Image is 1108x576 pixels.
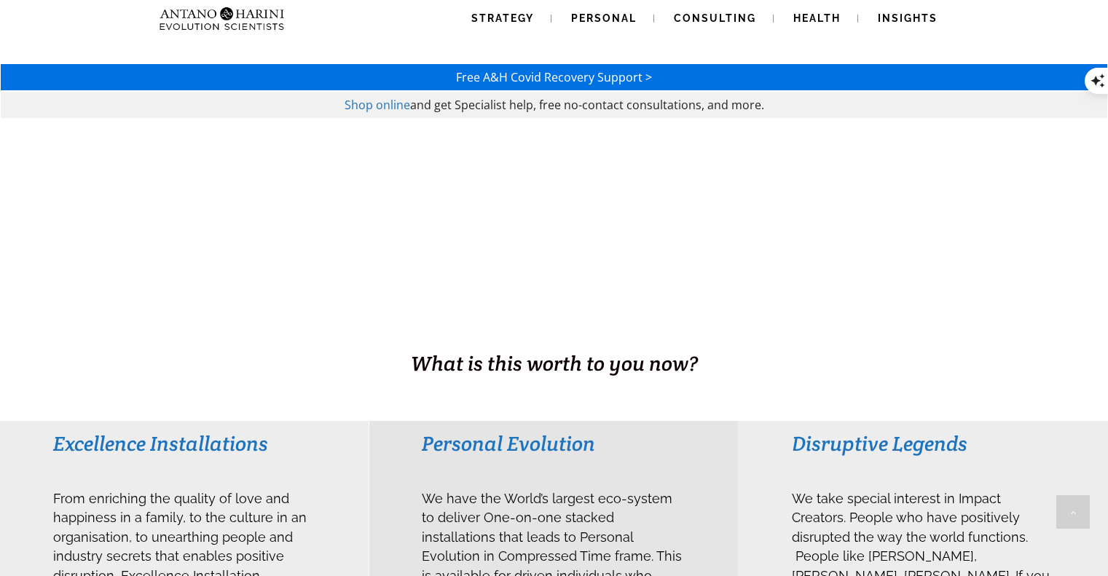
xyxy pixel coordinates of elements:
[793,12,841,24] span: Health
[792,430,1055,457] h3: Disruptive Legends
[410,97,764,113] span: and get Specialist help, free no-contact consultations, and more.
[422,430,685,457] h3: Personal Evolution
[878,12,938,24] span: Insights
[674,12,756,24] span: Consulting
[1,318,1107,349] h1: BUSINESS. HEALTH. Family. Legacy
[53,430,316,457] h3: Excellence Installations
[345,97,410,113] a: Shop online
[411,350,698,376] span: What is this worth to you now?
[456,69,652,85] a: Free A&H Covid Recovery Support >
[571,12,637,24] span: Personal
[471,12,534,24] span: Strategy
